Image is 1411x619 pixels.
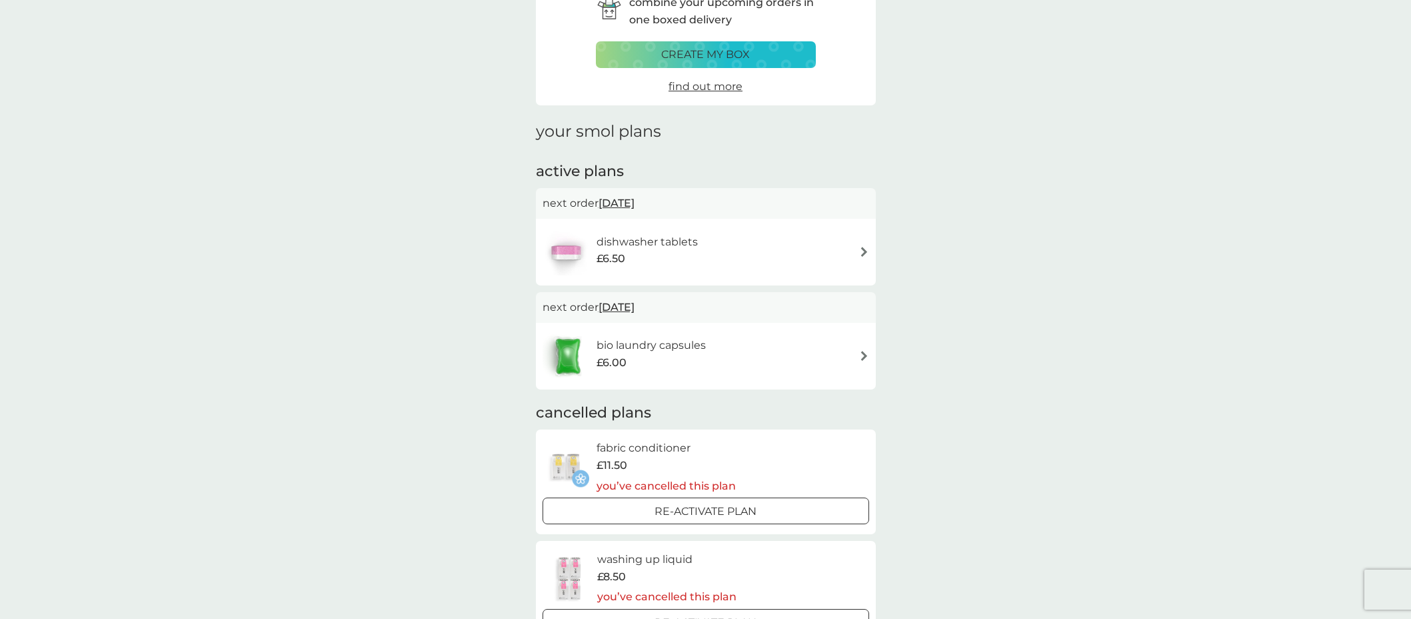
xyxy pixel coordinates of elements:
[597,337,706,354] h6: bio laundry capsules
[661,46,750,63] p: create my box
[543,195,869,212] p: next order
[597,551,736,568] h6: washing up liquid
[536,403,876,424] h2: cancelled plans
[543,229,589,275] img: dishwasher tablets
[536,161,876,182] h2: active plans
[859,247,869,257] img: arrow right
[543,444,589,490] img: fabric conditioner
[597,440,736,457] h6: fabric conditioner
[597,250,625,267] span: £6.50
[597,478,736,495] p: you’ve cancelled this plan
[543,555,597,602] img: washing up liquid
[669,78,742,95] a: find out more
[599,294,635,320] span: [DATE]
[599,190,635,216] span: [DATE]
[597,568,626,586] span: £8.50
[597,588,736,606] p: you’ve cancelled this plan
[543,333,593,380] img: bio laundry capsules
[597,457,627,474] span: £11.50
[859,351,869,361] img: arrow right
[543,498,869,524] button: Re-activate Plan
[597,233,698,251] h6: dishwasher tablets
[669,80,742,93] span: find out more
[536,122,876,141] h1: your smol plans
[655,503,756,520] p: Re-activate Plan
[596,41,816,68] button: create my box
[597,354,627,372] span: £6.00
[543,299,869,316] p: next order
